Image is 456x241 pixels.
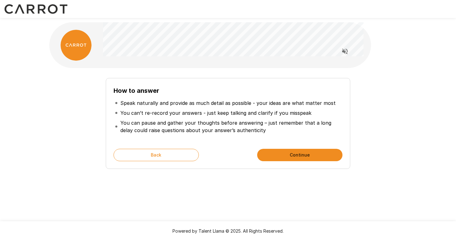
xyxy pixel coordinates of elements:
button: Back [114,149,199,161]
b: How to answer [114,87,159,94]
p: Powered by Talent Llama © 2025. All Rights Reserved. [7,228,449,234]
img: carrot_logo.png [60,30,92,61]
button: Read questions aloud [339,45,351,58]
p: You can pause and gather your thoughts before answering – just remember that a long delay could r... [120,119,341,134]
p: You can’t re-record your answers - just keep talking and clarify if you misspeak [120,109,311,117]
p: Speak naturally and provide as much detail as possible - your ideas are what matter most [120,99,336,107]
button: Continue [257,149,342,161]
